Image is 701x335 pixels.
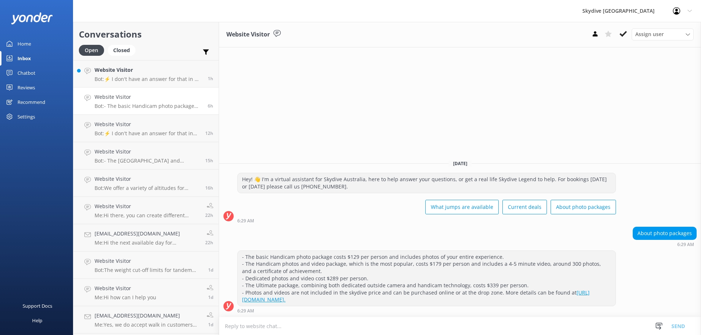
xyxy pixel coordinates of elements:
h4: Website Visitor [95,148,200,156]
p: Bot: ⚡ I don't have an answer for that in my knowledge base. Please try and rephrase your questio... [95,130,200,137]
a: Closed [108,46,139,54]
strong: 6:29 AM [677,242,694,247]
div: Assign User [632,28,694,40]
h4: Website Visitor [95,202,200,210]
h4: Website Visitor [95,66,202,74]
div: Support Docs [23,299,52,313]
a: Website VisitorBot:- The basic Handicam photo package costs $129 per person and includes photos o... [73,87,219,115]
span: Aug 20 2025 08:14pm (UTC +10:00) Australia/Brisbane [205,185,213,191]
a: [EMAIL_ADDRESS][DOMAIN_NAME]Me:Hi the next available day for [PERSON_NAME][GEOGRAPHIC_DATA] with ... [73,224,219,252]
div: Inbox [18,51,31,66]
h4: Website Visitor [95,175,200,183]
p: Bot: The weight cut-off limits for tandem skydiving vary by drop zone and by day, but at most dro... [95,267,203,273]
a: Website VisitorBot:⚡ I don't have an answer for that in my knowledge base. Please try and rephras... [73,60,219,87]
div: Recommend [18,95,45,109]
p: Bot: - The [GEOGRAPHIC_DATA] and [GEOGRAPHIC_DATA] skydiving locations in [GEOGRAPHIC_DATA] are n... [95,157,200,164]
div: - The basic Handicam photo package costs $129 per person and includes photos of your entire exper... [238,251,616,306]
strong: 6:29 AM [237,309,254,313]
a: Website VisitorBot:We offer a variety of altitudes for skydiving, with all dropzones providing ju... [73,170,219,197]
h4: Website Visitor [95,257,203,265]
strong: 6:29 AM [237,219,254,223]
span: Aug 21 2025 11:28am (UTC +10:00) Australia/Brisbane [208,75,213,82]
div: Closed [108,45,135,56]
a: Website VisitorBot:- The [GEOGRAPHIC_DATA] and [GEOGRAPHIC_DATA] skydiving locations in [GEOGRAPH... [73,142,219,170]
span: Aug 20 2025 07:51am (UTC +10:00) Australia/Brisbane [208,294,213,300]
a: [EMAIL_ADDRESS][DOMAIN_NAME]Me:Yes, we do accept walk in customers depending on the availability ... [73,306,219,334]
span: Assign user [635,30,664,38]
a: Website VisitorMe:Hi how can I help you1d [73,279,219,306]
p: Bot: We offer a variety of altitudes for skydiving, with all dropzones providing jumps up to 15,0... [95,185,200,191]
button: About photo packages [551,200,616,214]
div: Hey! 👋 I'm a virtual assistant for Skydive Australia, here to help answer your questions, or get ... [238,173,616,192]
a: Website VisitorMe:Hi there, you can create different booking numbers. We can link you together in... [73,197,219,224]
a: [URL][DOMAIN_NAME]. [242,289,590,303]
p: Bot: - The basic Handicam photo package costs $129 per person and includes photos of your entire ... [95,103,202,109]
div: Aug 21 2025 06:29am (UTC +10:00) Australia/Brisbane [237,308,616,313]
span: Aug 20 2025 02:17pm (UTC +10:00) Australia/Brisbane [205,239,213,246]
p: Me: Hi there, you can create different booking numbers. We can link you together in the system. M... [95,212,200,219]
h4: [EMAIL_ADDRESS][DOMAIN_NAME] [95,230,200,238]
a: Open [79,46,108,54]
a: Website VisitorBot:⚡ I don't have an answer for that in my knowledge base. Please try and rephras... [73,115,219,142]
button: Current deals [502,200,547,214]
span: Aug 21 2025 12:06am (UTC +10:00) Australia/Brisbane [205,130,213,136]
span: Aug 20 2025 11:33am (UTC +10:00) Australia/Brisbane [208,267,213,273]
a: Website VisitorBot:The weight cut-off limits for tandem skydiving vary by drop zone and by day, b... [73,252,219,279]
div: Settings [18,109,35,124]
div: Aug 21 2025 06:29am (UTC +10:00) Australia/Brisbane [237,218,616,223]
p: Me: Yes, we do accept walk in customers depending on the availability of the day. But we recommen... [95,322,201,328]
h3: Website Visitor [226,30,270,39]
span: Aug 20 2025 09:04pm (UTC +10:00) Australia/Brisbane [205,157,213,164]
span: Aug 20 2025 02:26pm (UTC +10:00) Australia/Brisbane [205,212,213,218]
div: About photo packages [633,227,696,239]
span: [DATE] [449,160,472,167]
h4: Website Visitor [95,93,202,101]
div: Reviews [18,80,35,95]
div: Open [79,45,104,56]
h4: Website Visitor [95,284,156,292]
div: Aug 21 2025 06:29am (UTC +10:00) Australia/Brisbane [633,242,697,247]
span: Aug 21 2025 06:29am (UTC +10:00) Australia/Brisbane [208,103,213,109]
p: Bot: ⚡ I don't have an answer for that in my knowledge base. Please try and rephrase your questio... [95,76,202,82]
div: Chatbot [18,66,35,80]
span: Aug 20 2025 07:48am (UTC +10:00) Australia/Brisbane [208,322,213,328]
div: Home [18,36,31,51]
h2: Conversations [79,27,213,41]
button: What jumps are available [425,200,499,214]
p: Me: Hi the next available day for [PERSON_NAME][GEOGRAPHIC_DATA] with local pick up service will ... [95,239,200,246]
h4: [EMAIL_ADDRESS][DOMAIN_NAME] [95,312,201,320]
p: Me: Hi how can I help you [95,294,156,301]
div: Help [32,313,42,328]
h4: Website Visitor [95,120,200,128]
img: yonder-white-logo.png [11,12,53,24]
